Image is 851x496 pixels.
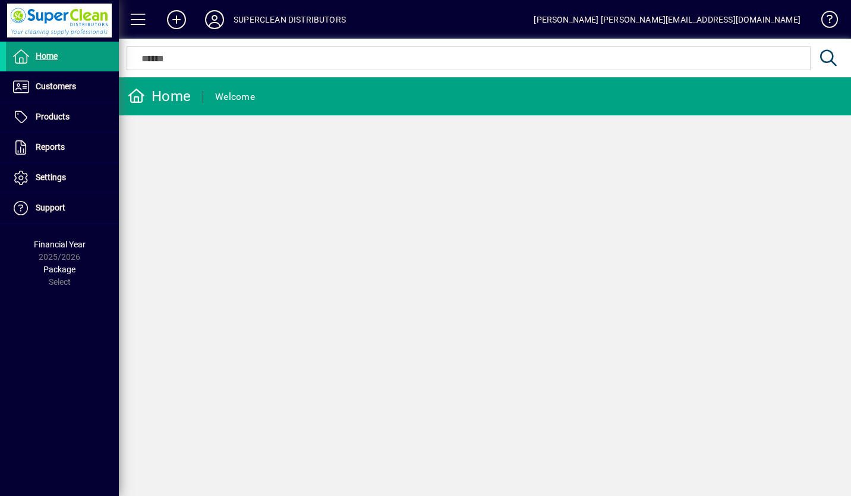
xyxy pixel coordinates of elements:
[534,10,800,29] div: [PERSON_NAME] [PERSON_NAME][EMAIL_ADDRESS][DOMAIN_NAME]
[6,193,119,223] a: Support
[36,81,76,91] span: Customers
[36,203,65,212] span: Support
[157,9,196,30] button: Add
[6,102,119,132] a: Products
[6,133,119,162] a: Reports
[36,142,65,152] span: Reports
[215,87,255,106] div: Welcome
[36,172,66,182] span: Settings
[6,72,119,102] a: Customers
[128,87,191,106] div: Home
[36,51,58,61] span: Home
[6,163,119,193] a: Settings
[36,112,70,121] span: Products
[196,9,234,30] button: Profile
[43,265,75,274] span: Package
[812,2,836,41] a: Knowledge Base
[234,10,346,29] div: SUPERCLEAN DISTRIBUTORS
[34,240,86,249] span: Financial Year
